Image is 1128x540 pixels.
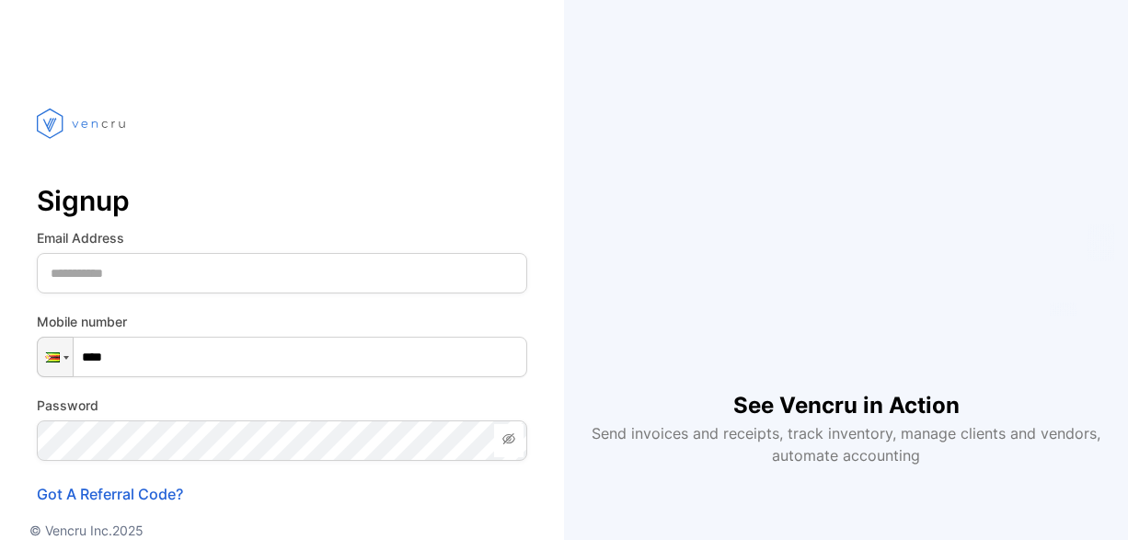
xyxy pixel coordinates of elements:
[37,312,527,331] label: Mobile number
[37,178,527,223] p: Signup
[581,422,1111,466] p: Send invoices and receipts, track inventory, manage clients and vendors, automate accounting
[37,74,129,173] img: vencru logo
[38,338,73,376] div: Zimbabwe: + 263
[37,483,527,505] p: Got A Referral Code?
[620,74,1071,360] iframe: YouTube video player
[733,360,960,422] h1: See Vencru in Action
[37,228,527,247] label: Email Address
[37,396,527,415] label: Password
